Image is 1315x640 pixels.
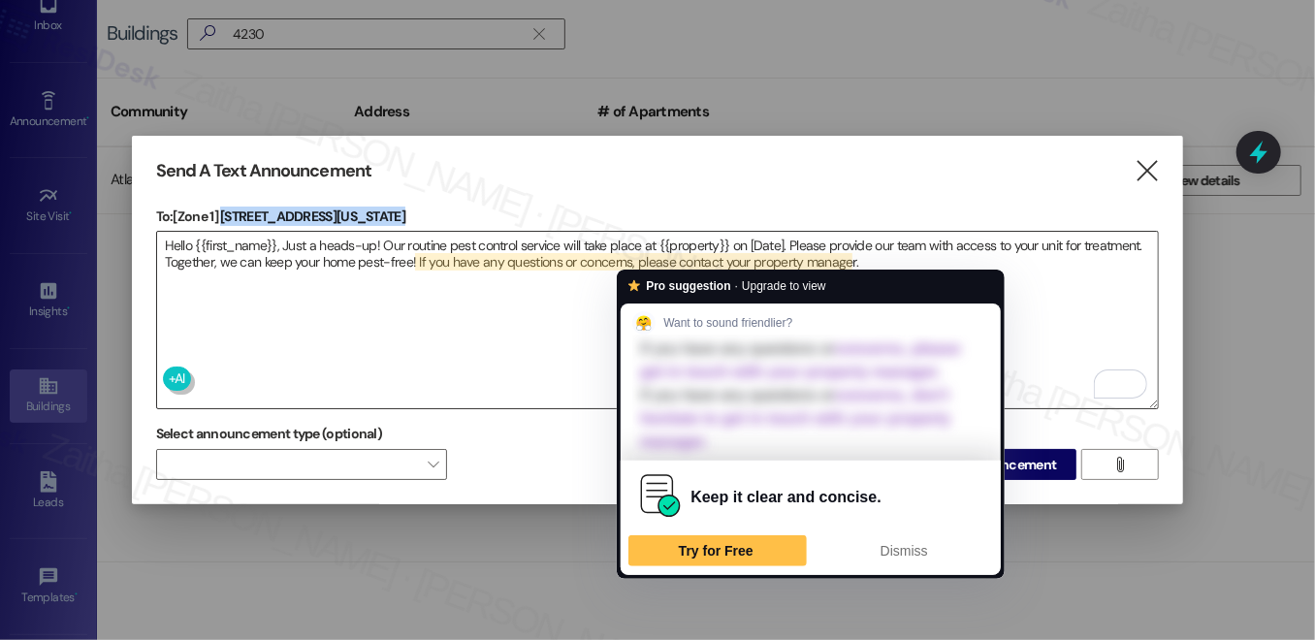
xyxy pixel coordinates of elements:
p: To: [Zone 1] [STREET_ADDRESS][US_STATE] [156,207,1160,226]
h3: Send A Text Announcement [156,160,371,182]
i:  [1134,161,1160,181]
label: Select announcement type (optional) [156,419,383,449]
div: To enrich screen reader interactions, please activate Accessibility in Grammarly extension settings [156,231,1160,409]
textarea: To enrich screen reader interactions, please activate Accessibility in Grammarly extension settings [157,232,1159,408]
i:  [1113,457,1128,472]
